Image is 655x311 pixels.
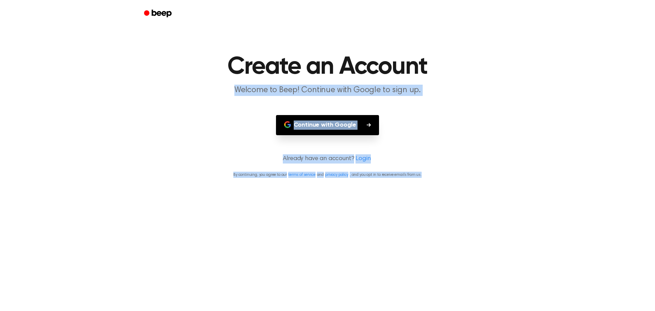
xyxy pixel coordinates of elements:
[139,7,178,20] a: Beep
[8,154,647,164] p: Already have an account?
[8,172,647,178] p: By continuing, you agree to our and , and you opt in to receive emails from us.
[196,85,458,96] p: Welcome to Beep! Continue with Google to sign up.
[355,154,370,164] a: Login
[325,173,348,177] a: privacy policy
[153,55,502,79] h1: Create an Account
[276,115,379,135] button: Continue with Google
[288,173,315,177] a: terms of service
